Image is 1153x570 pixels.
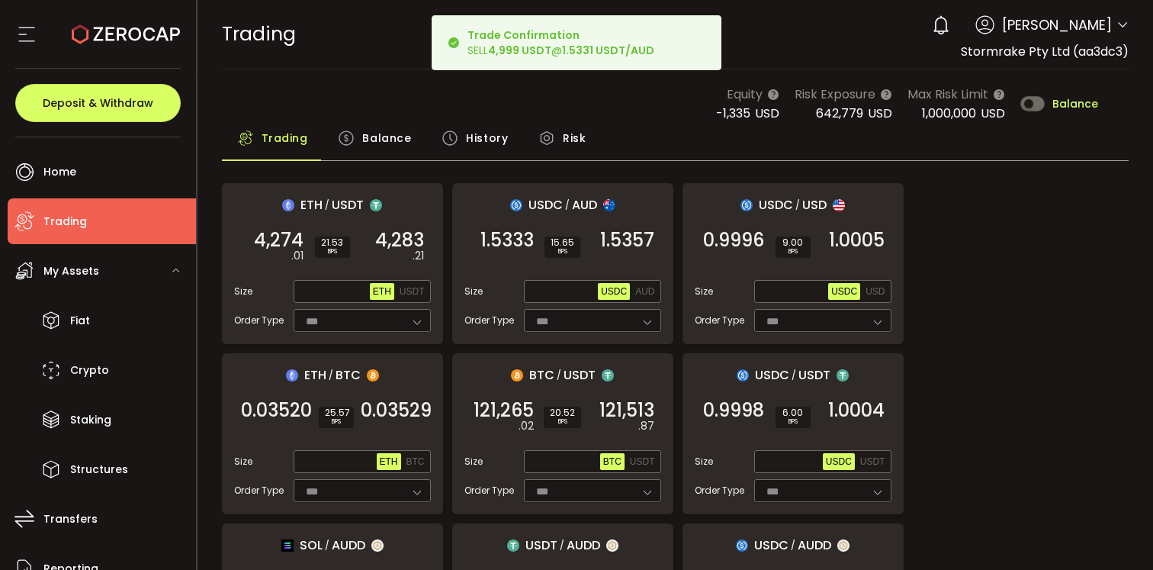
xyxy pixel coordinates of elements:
[826,456,852,467] span: USDC
[828,283,860,300] button: USDC
[606,539,618,552] img: zuPXiwguUFiBOIQyqLOiXsnnNitlx7q4LCwEbLHADjIpTka+Lip0HH8D0VTrd02z+wEAAAAASUVORK5CYII=
[282,199,294,211] img: eth_portfolio.svg
[755,105,779,122] span: USD
[782,238,805,247] span: 9.00
[375,233,424,248] span: 4,283
[837,369,849,382] img: usdt_portfolio.svg
[737,369,749,382] img: usdc_portfolio.svg
[367,369,379,382] img: btc_portfolio.svg
[234,484,284,498] span: Order Type
[397,283,428,300] button: USDT
[1052,98,1098,109] span: Balance
[43,260,99,282] span: My Assets
[727,85,763,104] span: Equity
[467,27,654,58] div: SELL @
[241,403,312,418] span: 0.03520
[695,314,744,327] span: Order Type
[43,211,87,233] span: Trading
[474,403,534,418] span: 121,265
[511,369,523,382] img: btc_portfolio.svg
[1077,497,1153,570] div: Chat Widget
[529,366,554,385] span: BTC
[635,286,654,297] span: AUD
[798,536,831,555] span: AUDD
[254,233,304,248] span: 4,274
[716,105,750,122] span: -1,335
[627,453,658,470] button: USDT
[222,21,296,47] span: Trading
[300,536,323,555] span: SOL
[550,417,575,427] i: BPS
[782,408,805,417] span: 6.00
[362,123,411,153] span: Balance
[837,539,849,552] img: zuPXiwguUFiBOIQyqLOiXsnnNitlx7q4LCwEbLHADjIpTka+Lip0HH8D0VTrd02z+wEAAAAASUVORK5CYII=
[370,283,394,300] button: ETH
[759,195,793,214] span: USDC
[630,456,655,467] span: USDT
[480,233,534,248] span: 1.5333
[560,539,564,552] em: /
[598,283,630,300] button: USDC
[361,403,432,418] span: 0.03529
[736,539,748,552] img: usdc_portfolio.svg
[603,199,615,211] img: aud_portfolio.svg
[43,508,98,530] span: Transfers
[551,238,574,247] span: 15.65
[740,199,753,211] img: usdc_portfolio.svg
[406,456,425,467] span: BTC
[632,283,657,300] button: AUD
[922,105,976,122] span: 1,000,000
[234,285,252,298] span: Size
[332,195,364,214] span: USDT
[70,409,111,431] span: Staking
[795,198,800,212] em: /
[519,418,534,434] em: .02
[336,366,361,385] span: BTC
[754,536,788,555] span: USDC
[525,536,557,555] span: USDT
[281,539,294,552] img: sol_portfolio.png
[325,539,329,552] em: /
[802,195,827,214] span: USD
[510,199,522,211] img: usdc_portfolio.svg
[466,123,508,153] span: History
[695,285,713,298] span: Size
[782,247,805,256] i: BPS
[234,455,252,469] span: Size
[304,366,326,385] span: ETH
[325,198,329,212] em: /
[791,539,795,552] em: /
[602,369,614,382] img: usdt_portfolio.svg
[703,233,764,248] span: 0.9996
[373,286,391,297] span: ETH
[600,233,654,248] span: 1.5357
[262,123,308,153] span: Trading
[563,123,586,153] span: Risk
[601,286,627,297] span: USDC
[371,539,384,552] img: zuPXiwguUFiBOIQyqLOiXsnnNitlx7q4LCwEbLHADjIpTka+Lip0HH8D0VTrd02z+wEAAAAASUVORK5CYII=
[565,198,570,212] em: /
[981,105,1005,122] span: USD
[782,417,805,427] i: BPS
[638,418,654,434] em: .87
[572,195,597,214] span: AUD
[755,366,789,385] span: USDC
[528,195,563,214] span: USDC
[695,455,713,469] span: Size
[488,43,551,58] b: 4,999 USDT
[321,238,344,247] span: 21.53
[507,539,519,552] img: usdt_portfolio.svg
[564,366,596,385] span: USDT
[43,98,153,108] span: Deposit & Withdraw
[907,85,988,104] span: Max Risk Limit
[1002,14,1112,35] span: [PERSON_NAME]
[370,199,382,211] img: usdt_portfolio.svg
[551,247,574,256] i: BPS
[413,248,424,264] em: .21
[798,366,830,385] span: USDT
[829,233,885,248] span: 1.0005
[862,283,888,300] button: USD
[567,536,600,555] span: AUDD
[377,453,401,470] button: ETH
[792,369,796,382] em: /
